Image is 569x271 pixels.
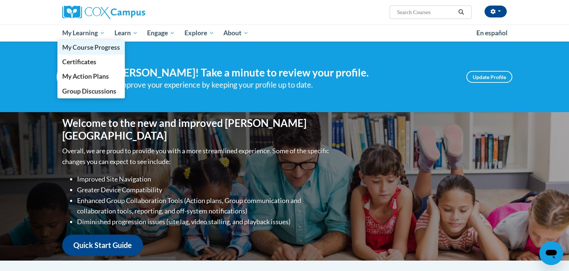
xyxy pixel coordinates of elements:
[466,71,512,83] a: Update Profile
[184,29,214,37] span: Explore
[114,29,138,37] span: Learn
[472,25,512,41] a: En español
[57,25,110,42] a: My Learning
[77,216,331,227] li: Diminished progression issues (site lag, video stalling, and playback issues)
[57,55,125,69] a: Certificates
[62,6,203,19] a: Cox Campus
[77,195,331,217] li: Enhanced Group Collaboration Tools (Action plans, Group communication and collaboration tools, re...
[57,69,125,84] a: My Action Plans
[219,25,254,42] a: About
[110,25,143,42] a: Learn
[57,40,125,55] a: My Course Progress
[223,29,249,37] span: About
[101,66,455,79] h4: Hi [PERSON_NAME]! Take a minute to review your profile.
[62,117,331,142] h1: Welcome to the new and improved [PERSON_NAME][GEOGRAPHIC_DATA]
[147,29,175,37] span: Engage
[57,84,125,98] a: Group Discussions
[101,79,455,91] div: Help improve your experience by keeping your profile up to date.
[62,43,120,51] span: My Course Progress
[396,8,456,17] input: Search Courses
[62,235,143,256] a: Quick Start Guide
[62,87,116,95] span: Group Discussions
[62,6,145,19] img: Cox Campus
[539,241,563,265] iframe: Button to launch messaging window
[62,58,96,66] span: Certificates
[77,185,331,195] li: Greater Device Compatibility
[180,25,219,42] a: Explore
[476,29,508,37] span: En español
[62,29,105,37] span: My Learning
[142,25,180,42] a: Engage
[456,8,467,17] button: Search
[62,72,109,80] span: My Action Plans
[62,146,331,167] p: Overall, we are proud to provide you with a more streamlined experience. Some of the specific cha...
[485,6,507,17] button: Account Settings
[77,174,331,185] li: Improved Site Navigation
[51,25,518,42] div: Main menu
[57,60,90,94] img: Profile Image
